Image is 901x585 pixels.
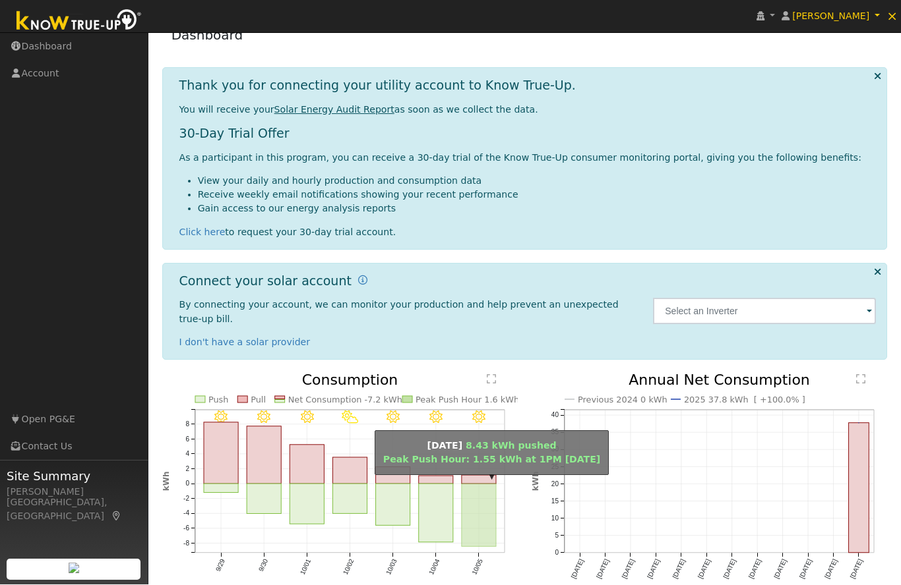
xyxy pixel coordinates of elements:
span: By connecting your account, we can monitor your production and help prevent an unexpected true-up... [179,300,619,324]
text: 10/04 [427,558,441,576]
span: You will receive your as soon as we collect the data. [179,105,538,115]
li: Gain access to our energy analysis reports [198,202,877,216]
i: 10/05 - MostlyClear [472,411,485,424]
rect: onclick="" [204,484,238,493]
h1: Connect your solar account [179,274,352,289]
div: [GEOGRAPHIC_DATA], [GEOGRAPHIC_DATA] [7,496,141,524]
text: 2025 37.8 kWh [ +100.0% ] [684,395,805,405]
text: -4 [183,510,189,517]
span: Site Summary [7,468,141,486]
text: [DATE] [671,558,687,580]
text: Pull [251,395,266,405]
rect: onclick="" [849,424,869,553]
text: kWh [531,472,540,491]
text: [DATE] [646,558,661,580]
i: 10/04 - MostlyClear [429,411,443,424]
text: 10/02 [342,558,356,576]
text: 0 [185,480,189,487]
text: 2 [185,466,189,473]
text:  [487,374,496,385]
text: [DATE] [621,558,636,580]
rect: onclick="" [332,458,367,484]
text: Peak Push Hour 1.6 kWh [416,395,519,405]
text: [DATE] [595,558,610,580]
text: [DATE] [722,558,737,580]
text: 5 [555,532,559,540]
div: to request your 30-day trial account. [179,226,877,240]
text: Net Consumption -7.2 kWh [288,395,402,405]
text: Consumption [301,372,398,389]
i: 10/02 - PartlyCloudy [342,411,358,424]
text: -8 [183,540,189,547]
rect: onclick="" [419,484,453,543]
text: [DATE] [747,558,762,580]
text: 10/03 [385,558,398,576]
text: Push [208,395,229,405]
input: Select an Inverter [653,298,876,325]
text: 10 [551,515,559,522]
text: [DATE] [798,558,813,580]
text: 10/05 [470,558,484,576]
a: Dashboard [171,28,243,43]
span: 8.43 kWh pushed Peak Push Hour: 1.55 kWh at 1PM [DATE] [383,441,600,465]
u: Solar Energy Audit Report [274,105,394,115]
text: Previous 2024 0 kWh [578,395,668,405]
rect: onclick="" [247,427,281,484]
text: 4 [185,451,189,458]
img: retrieve [69,563,79,574]
text: 15 [551,498,559,505]
p: As a participant in this program, you can receive a 30-day trial of the Know True-Up consumer mon... [179,152,877,165]
text: 9/29 [214,558,226,573]
text: Annual Net Consumption [629,372,810,389]
text: kWh [162,472,171,491]
i: 10/03 - MostlyClear [387,411,400,424]
i: 9/30 - Clear [257,411,270,424]
span: [PERSON_NAME] [792,11,869,22]
text: 20 [551,481,559,488]
i: 10/01 - Clear [300,411,313,424]
i: 9/29 - Clear [214,411,228,424]
span: × [886,9,898,24]
h1: Thank you for connecting your utility account to Know True-Up. [179,78,576,94]
a: I don't have a solar provider [179,337,311,348]
div: [PERSON_NAME] [7,486,141,499]
text: 10/01 [298,558,312,576]
rect: onclick="" [332,484,367,514]
rect: onclick="" [290,445,324,484]
a: Click here [179,227,226,238]
rect: onclick="" [204,423,238,484]
text: 35 [551,429,559,436]
rect: onclick="" [462,484,496,547]
text: [DATE] [773,558,788,580]
text: [DATE] [849,558,864,580]
text: 8 [185,421,189,428]
img: Know True-Up [10,7,148,37]
text: 40 [551,412,559,419]
text: 6 [185,435,189,443]
text: [DATE] [697,558,712,580]
text: -2 [183,495,189,503]
a: Map [111,511,123,522]
text:  [856,374,865,385]
rect: onclick="" [290,484,324,524]
h1: 30-Day Trial Offer [179,126,877,142]
text: [DATE] [570,558,585,580]
text: 9/30 [257,558,269,573]
li: View your daily and hourly production and consumption data [198,175,877,188]
text: -6 [183,525,189,532]
rect: onclick="" [375,484,410,526]
li: Receive weekly email notifications showing your recent performance [198,188,877,202]
circle: onclick="" [856,421,861,426]
text: [DATE] [824,558,839,580]
text: 0 [555,549,559,557]
rect: onclick="" [247,484,281,514]
strong: [DATE] [427,441,463,451]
